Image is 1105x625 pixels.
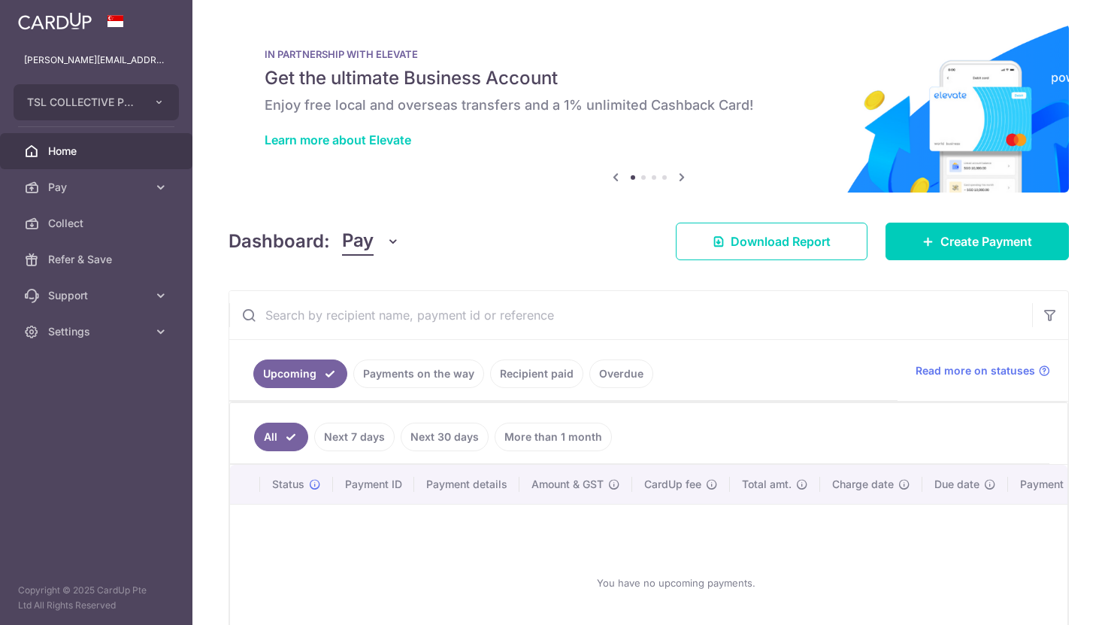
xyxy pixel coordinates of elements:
span: Amount & GST [531,477,604,492]
span: Read more on statuses [916,363,1035,378]
span: Status [272,477,304,492]
a: All [254,423,308,451]
p: [PERSON_NAME][EMAIL_ADDRESS][DOMAIN_NAME] [24,53,168,68]
a: Next 7 days [314,423,395,451]
span: Collect [48,216,147,231]
span: Refer & Save [48,252,147,267]
span: TSL COLLECTIVE PTE. LTD. [27,95,138,110]
span: Charge date [832,477,894,492]
a: Upcoming [253,360,347,388]
th: Payment details [414,465,519,504]
span: Pay [342,227,374,256]
th: Payment ID [333,465,414,504]
a: Learn more about Elevate [265,132,411,147]
h6: Enjoy free local and overseas transfers and a 1% unlimited Cashback Card! [265,96,1033,114]
span: Total amt. [742,477,792,492]
a: Payments on the way [353,360,484,388]
button: Pay [342,227,400,256]
a: Create Payment [886,223,1069,260]
a: Overdue [589,360,653,388]
img: Renovation banner [229,24,1069,193]
a: Download Report [676,223,867,260]
span: Download Report [731,232,831,250]
img: CardUp [18,12,92,30]
h5: Get the ultimate Business Account [265,66,1033,90]
span: Due date [934,477,979,492]
span: Settings [48,324,147,339]
span: Home [48,144,147,159]
a: More than 1 month [495,423,612,451]
span: Support [48,288,147,303]
h4: Dashboard: [229,228,330,255]
span: Create Payment [940,232,1032,250]
button: TSL COLLECTIVE PTE. LTD. [14,84,179,120]
a: Next 30 days [401,423,489,451]
a: Read more on statuses [916,363,1050,378]
span: CardUp fee [644,477,701,492]
input: Search by recipient name, payment id or reference [229,291,1032,339]
span: Pay [48,180,147,195]
a: Recipient paid [490,360,583,388]
p: IN PARTNERSHIP WITH ELEVATE [265,48,1033,60]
